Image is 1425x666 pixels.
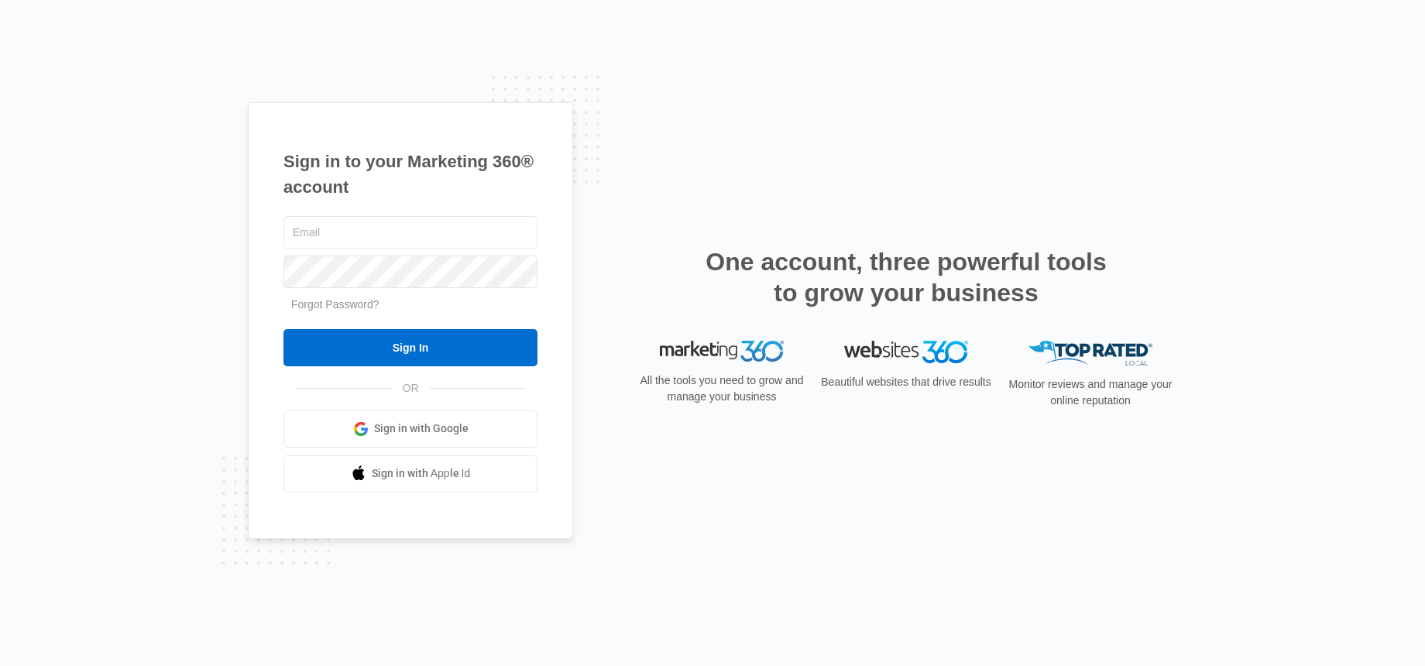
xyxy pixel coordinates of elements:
img: Top Rated Local [1028,341,1152,366]
span: Sign in with Google [374,421,469,437]
p: Beautiful websites that drive results [819,374,993,390]
h2: One account, three powerful tools to grow your business [701,246,1111,308]
p: All the tools you need to grow and manage your business [635,372,809,405]
input: Sign In [283,329,537,366]
a: Sign in with Apple Id [283,455,537,493]
span: OR [392,380,430,397]
span: Sign in with Apple Id [372,465,471,482]
h1: Sign in to your Marketing 360® account [283,149,537,200]
p: Monitor reviews and manage your online reputation [1004,376,1177,409]
img: Websites 360 [844,341,968,363]
a: Sign in with Google [283,410,537,448]
a: Forgot Password? [291,298,379,311]
img: Marketing 360 [660,341,784,362]
input: Email [283,216,537,249]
